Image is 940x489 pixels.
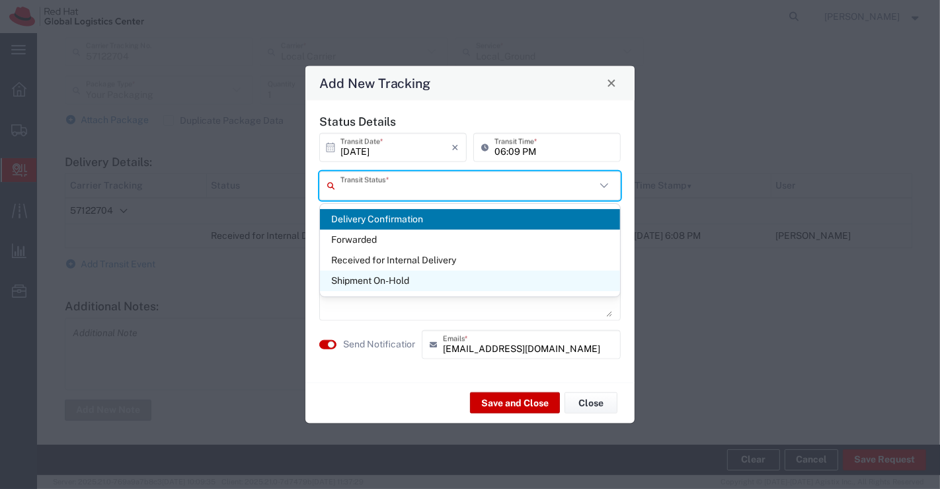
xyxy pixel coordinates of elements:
button: Save and Close [470,392,560,414]
h4: Add New Tracking [319,73,431,93]
button: Close [602,73,621,92]
span: Received for Internal Delivery [320,250,621,271]
span: Shipment On-Hold [320,271,621,291]
h5: Status Details [319,114,621,128]
button: Close [565,392,617,414]
label: Send Notification [343,337,417,351]
agx-label: Send Notification [343,337,415,351]
i: × [451,136,459,157]
span: Forwarded [320,230,621,250]
span: Delivery Confirmation [320,209,621,230]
